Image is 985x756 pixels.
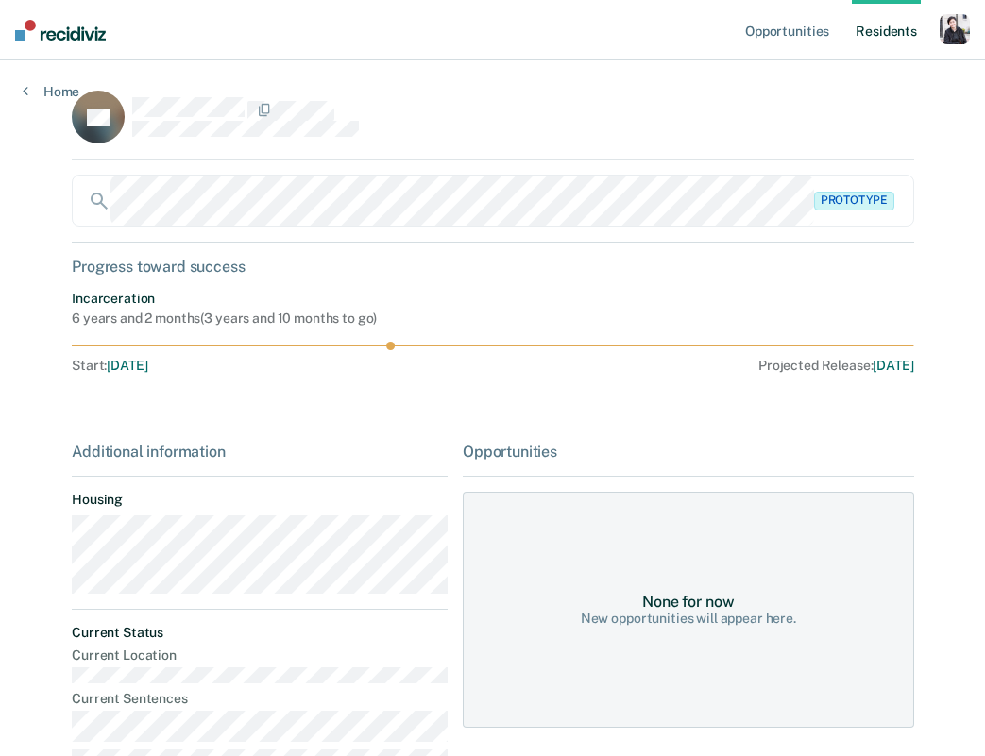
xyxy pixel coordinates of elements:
dt: Current Sentences [72,691,448,707]
div: None for now [642,593,734,611]
div: New opportunities will appear here. [581,611,796,627]
div: Start : [72,358,450,374]
div: Opportunities [463,443,914,461]
a: Home [23,83,79,100]
span: [DATE] [873,358,913,373]
dt: Current Status [72,625,448,641]
span: [DATE] [107,358,147,373]
dt: Current Location [72,647,448,664]
img: Recidiviz [15,20,106,41]
div: Additional information [72,443,448,461]
div: Progress toward success [72,258,913,276]
dt: Housing [72,492,448,508]
div: Incarceration [72,291,377,307]
div: 6 years and 2 months ( 3 years and 10 months to go ) [72,311,377,327]
div: Projected Release : [457,358,914,374]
